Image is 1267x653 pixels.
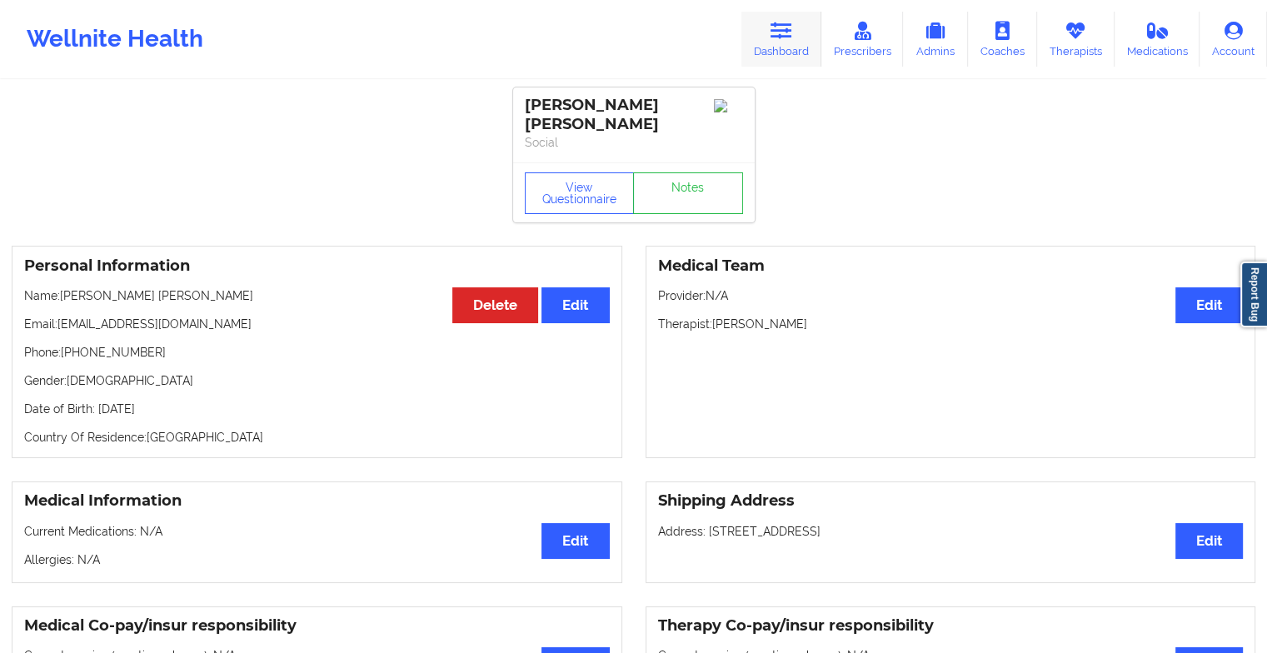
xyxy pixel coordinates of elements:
[24,401,610,417] p: Date of Birth: [DATE]
[525,134,743,151] p: Social
[1175,523,1243,559] button: Edit
[741,12,821,67] a: Dashboard
[24,316,610,332] p: Email: [EMAIL_ADDRESS][DOMAIN_NAME]
[658,616,1244,636] h3: Therapy Co-pay/insur responsibility
[1115,12,1200,67] a: Medications
[903,12,968,67] a: Admins
[658,287,1244,304] p: Provider: N/A
[658,316,1244,332] p: Therapist: [PERSON_NAME]
[821,12,904,67] a: Prescribers
[1240,262,1267,327] a: Report Bug
[658,257,1244,276] h3: Medical Team
[968,12,1037,67] a: Coaches
[24,344,610,361] p: Phone: [PHONE_NUMBER]
[24,491,610,511] h3: Medical Information
[658,523,1244,540] p: Address: [STREET_ADDRESS]
[541,523,609,559] button: Edit
[24,257,610,276] h3: Personal Information
[525,172,635,214] button: View Questionnaire
[1200,12,1267,67] a: Account
[658,491,1244,511] h3: Shipping Address
[1037,12,1115,67] a: Therapists
[714,99,743,112] img: Image%2Fplaceholer-image.png
[633,172,743,214] a: Notes
[525,96,743,134] div: [PERSON_NAME] [PERSON_NAME]
[24,372,610,389] p: Gender: [DEMOGRAPHIC_DATA]
[24,551,610,568] p: Allergies: N/A
[24,616,610,636] h3: Medical Co-pay/insur responsibility
[24,287,610,304] p: Name: [PERSON_NAME] [PERSON_NAME]
[24,523,610,540] p: Current Medications: N/A
[452,287,538,323] button: Delete
[1175,287,1243,323] button: Edit
[24,429,610,446] p: Country Of Residence: [GEOGRAPHIC_DATA]
[541,287,609,323] button: Edit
